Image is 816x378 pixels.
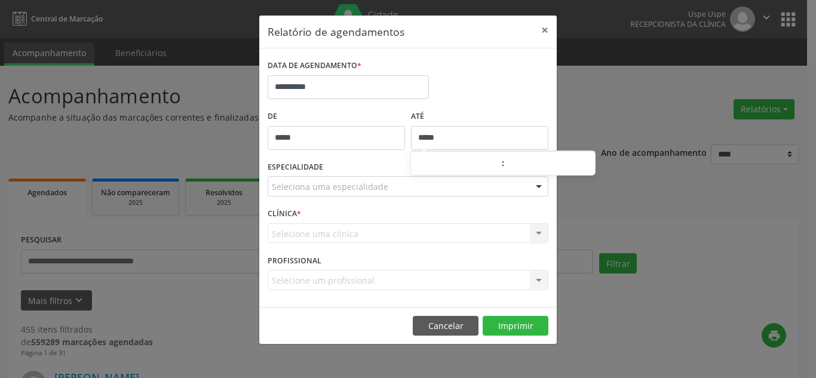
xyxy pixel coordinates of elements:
button: Close [533,16,557,45]
input: Minute [505,152,595,176]
label: De [268,107,405,126]
label: ESPECIALIDADE [268,158,323,177]
span: : [501,151,505,175]
input: Hour [411,152,501,176]
label: DATA DE AGENDAMENTO [268,57,361,75]
label: PROFISSIONAL [268,251,321,270]
button: Imprimir [483,316,548,336]
h5: Relatório de agendamentos [268,24,404,39]
label: CLÍNICA [268,205,301,223]
label: ATÉ [411,107,548,126]
span: Seleciona uma especialidade [272,180,388,193]
button: Cancelar [413,316,478,336]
